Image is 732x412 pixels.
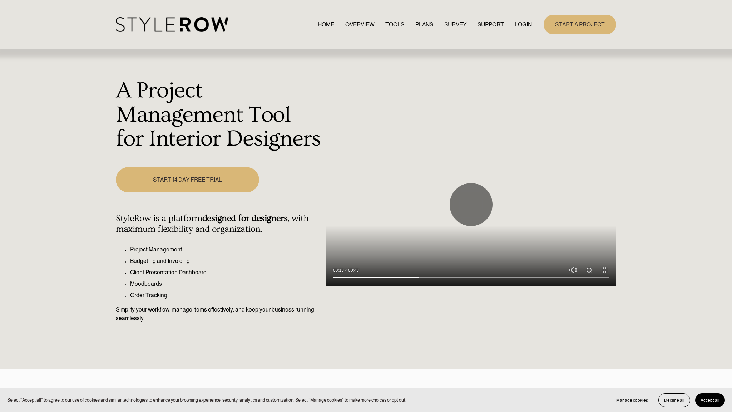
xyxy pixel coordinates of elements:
input: Seek [333,275,609,280]
a: TOOLS [385,20,404,29]
button: Pause [450,183,493,226]
a: START A PROJECT [544,15,616,34]
strong: designed for designers [202,213,288,224]
button: Decline all [658,393,690,407]
span: Manage cookies [616,398,648,403]
button: Accept all [695,393,725,407]
button: Manage cookies [611,393,653,407]
a: OVERVIEW [345,20,375,29]
p: Client Presentation Dashboard [130,268,322,277]
span: Accept all [701,398,719,403]
p: Moodboards [130,280,322,288]
p: Order Tracking [130,291,322,300]
p: Project Management [130,245,322,254]
p: Budgeting and Invoicing [130,257,322,265]
span: Decline all [664,398,684,403]
a: SURVEY [444,20,466,29]
a: folder dropdown [478,20,504,29]
div: Duration [346,267,361,274]
a: START 14 DAY FREE TRIAL [116,167,259,192]
a: HOME [318,20,334,29]
div: Current time [333,267,346,274]
p: Select “Accept all” to agree to our use of cookies and similar technologies to enhance your brows... [7,397,406,403]
a: PLANS [415,20,433,29]
a: LOGIN [515,20,532,29]
span: SUPPORT [478,20,504,29]
h1: A Project Management Tool for Interior Designers [116,79,322,151]
h4: StyleRow is a platform , with maximum flexibility and organization. [116,213,322,235]
img: StyleRow [116,17,228,32]
p: Simplify your workflow, manage items effectively, and keep your business running seamlessly. [116,305,322,323]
